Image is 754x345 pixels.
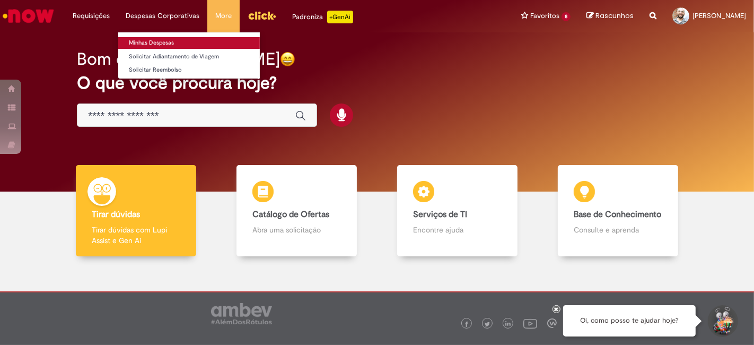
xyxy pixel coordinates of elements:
[595,11,634,21] span: Rascunhos
[464,322,469,327] img: logo_footer_facebook.png
[485,322,490,327] img: logo_footer_twitter.png
[77,74,677,92] h2: O que você procura hoje?
[118,32,260,79] ul: Despesas Corporativas
[538,165,698,257] a: Base de Conhecimento Consulte e aprenda
[118,37,260,49] a: Minhas Despesas
[292,11,353,23] div: Padroniza
[77,50,280,68] h2: Bom dia, [PERSON_NAME]
[413,209,467,220] b: Serviços de TI
[706,305,738,337] button: Iniciar Conversa de Suporte
[530,11,559,21] span: Favoritos
[563,305,696,337] div: Oi, como posso te ajudar hoje?
[216,165,377,257] a: Catálogo de Ofertas Abra uma solicitação
[1,5,56,27] img: ServiceNow
[92,225,181,246] p: Tirar dúvidas com Lupi Assist e Gen Ai
[126,11,199,21] span: Despesas Corporativas
[252,225,341,235] p: Abra uma solicitação
[280,51,295,67] img: happy-face.png
[92,209,140,220] b: Tirar dúvidas
[413,225,502,235] p: Encontre ajuda
[586,11,634,21] a: Rascunhos
[56,165,216,257] a: Tirar dúvidas Tirar dúvidas com Lupi Assist e Gen Ai
[252,209,329,220] b: Catálogo de Ofertas
[574,225,663,235] p: Consulte e aprenda
[211,303,272,324] img: logo_footer_ambev_rotulo_gray.png
[377,165,538,257] a: Serviços de TI Encontre ajuda
[574,209,661,220] b: Base de Conhecimento
[73,11,110,21] span: Requisições
[523,316,537,330] img: logo_footer_youtube.png
[547,318,557,328] img: logo_footer_workplace.png
[327,11,353,23] p: +GenAi
[505,321,511,327] img: logo_footer_linkedin.png
[692,11,746,20] span: [PERSON_NAME]
[248,7,276,23] img: click_logo_yellow_360x200.png
[215,11,232,21] span: More
[562,12,571,21] span: 8
[118,64,260,76] a: Solicitar Reembolso
[118,51,260,63] a: Solicitar Adiantamento de Viagem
